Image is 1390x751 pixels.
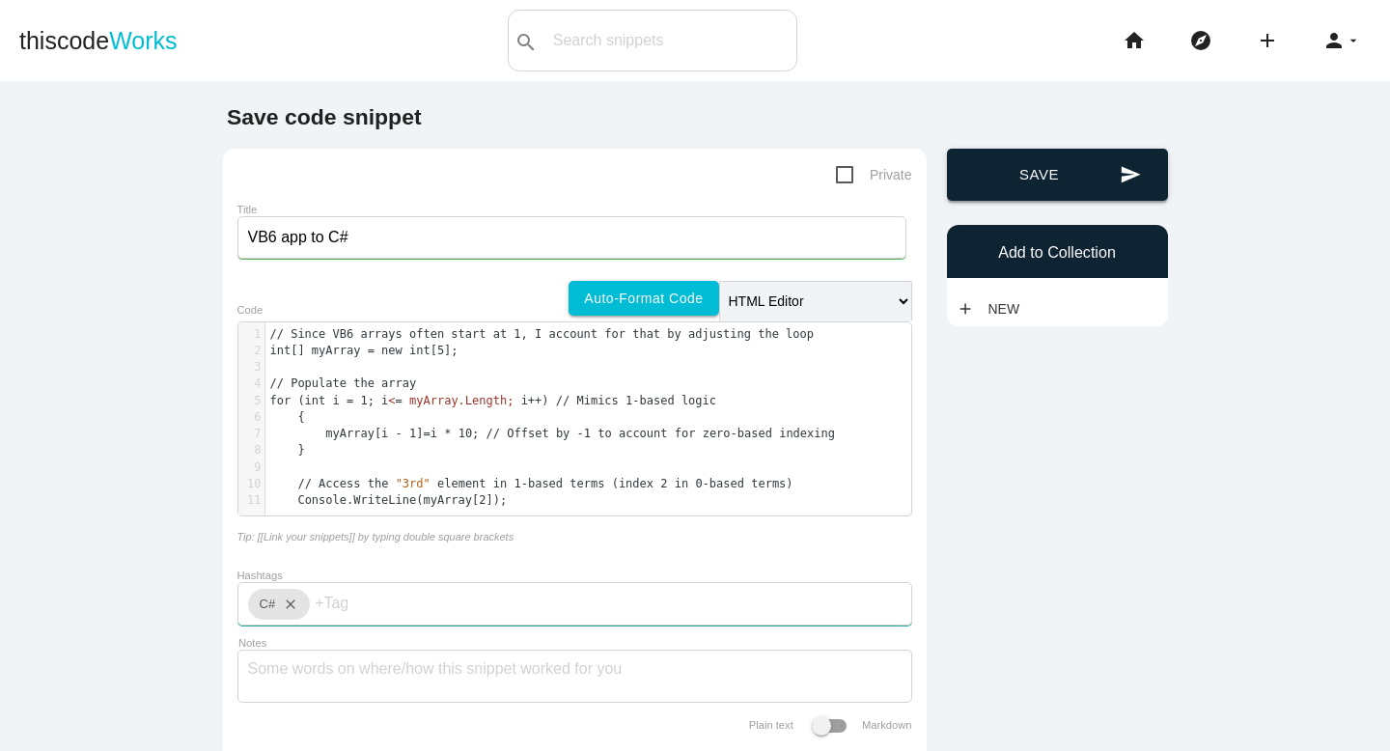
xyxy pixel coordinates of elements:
i: add [1256,10,1279,71]
span: for [675,427,696,440]
span: // Populate the array [270,376,417,390]
i: send [1120,149,1141,201]
span: -1 [577,427,591,440]
span: int[] myArray = new int[5]; [270,344,459,357]
span: } [297,443,304,457]
span: // [556,394,570,407]
div: 6 [238,409,264,426]
span: (index [612,477,653,490]
span: the [368,477,389,490]
i: Tip: [[Link your snippets]] by typing double square brackets [237,531,514,542]
span: terms) [751,477,792,490]
div: 11 [238,492,264,509]
span: 1-based [625,394,675,407]
span: in [675,477,688,490]
i: search [514,12,538,73]
span: - [396,427,403,440]
span: to [598,427,611,440]
span: myArray[i [325,427,388,440]
span: // [297,477,311,490]
span: 1] [409,427,423,440]
i: explore [1189,10,1212,71]
span: i++) [521,394,549,407]
div: 5 [238,393,264,409]
input: What does this code do? [237,216,906,259]
a: thiscodeWorks [19,10,178,71]
span: myArray.Length; [409,394,514,407]
span: for (int i = 1; i [270,394,717,407]
span: indexing [779,427,835,440]
span: "3rd" [396,477,431,490]
label: Title [237,204,258,215]
span: = [270,427,836,440]
a: addNew [957,292,1030,326]
span: Works [109,27,177,54]
span: 1-based [514,477,563,490]
div: 3 [238,359,264,375]
div: 4 [238,375,264,392]
label: Hashtags [237,570,283,581]
h6: Add to Collection [957,244,1158,262]
input: +Tag [315,583,431,624]
i: add [957,292,974,326]
span: { [297,410,304,424]
span: 10; [459,427,480,440]
div: 1 [238,326,264,343]
span: = [396,394,403,407]
span: 2 [660,477,667,490]
div: C# [248,589,311,620]
i: arrow_drop_down [1346,10,1361,71]
span: // [486,427,500,440]
span: < [388,394,395,407]
span: logic [681,394,716,407]
input: Search snippets [543,20,796,61]
span: i [431,427,437,440]
div: 8 [238,442,264,459]
span: account [619,427,668,440]
span: Console.WriteLine(myArray[2]); [297,493,507,507]
label: Plain text Markdown [749,719,912,731]
div: 9 [238,459,264,476]
div: 2 [238,343,264,359]
span: 0-based [695,477,744,490]
i: home [1123,10,1146,71]
label: Notes [238,637,266,650]
span: Mimics [576,394,618,407]
span: element [437,477,486,490]
label: Code [237,304,264,316]
i: close [275,589,298,620]
i: person [1322,10,1346,71]
span: // Since VB6 arrays often start at 1, I account for that by adjusting the loop [270,327,815,341]
b: Save code snippet [227,104,422,129]
span: Offset [507,427,548,440]
button: search [509,11,543,70]
div: 10 [238,476,264,492]
span: in [493,477,507,490]
button: sendSave [947,149,1168,201]
div: 7 [238,426,264,442]
span: zero-based [703,427,772,440]
span: by [556,427,570,440]
span: terms [570,477,604,490]
a: Auto-format code [569,281,718,316]
span: Access [319,477,360,490]
span: Private [836,163,912,187]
